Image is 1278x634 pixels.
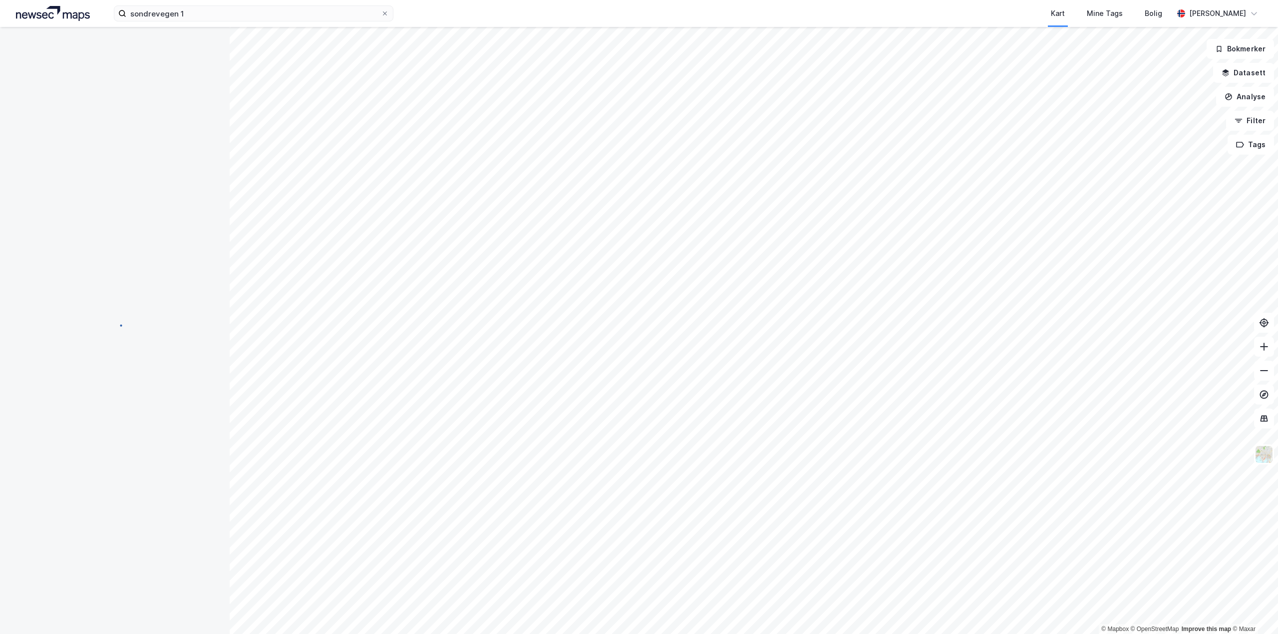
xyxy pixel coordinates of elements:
div: Kontrollprogram for chat [1228,586,1278,634]
div: Mine Tags [1087,7,1123,19]
button: Analyse [1216,87,1274,107]
a: Mapbox [1101,626,1129,633]
img: spinner.a6d8c91a73a9ac5275cf975e30b51cfb.svg [107,317,123,333]
div: Kart [1051,7,1065,19]
iframe: Chat Widget [1228,586,1278,634]
div: [PERSON_NAME] [1189,7,1246,19]
button: Bokmerker [1207,39,1274,59]
img: logo.a4113a55bc3d86da70a041830d287a7e.svg [16,6,90,21]
div: Bolig [1145,7,1162,19]
button: Filter [1226,111,1274,131]
button: Tags [1228,135,1274,155]
button: Datasett [1213,63,1274,83]
img: Z [1255,445,1274,464]
input: Søk på adresse, matrikkel, gårdeiere, leietakere eller personer [126,6,381,21]
a: OpenStreetMap [1131,626,1179,633]
a: Improve this map [1182,626,1231,633]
